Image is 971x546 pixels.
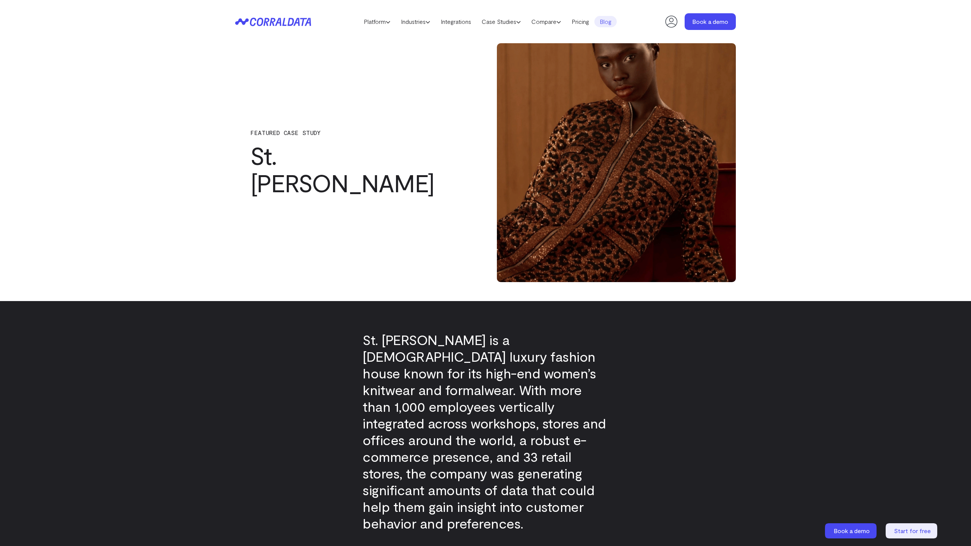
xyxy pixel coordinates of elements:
a: Case Studies [476,16,526,27]
a: Blog [594,16,617,27]
a: Compare [526,16,566,27]
a: Start for free [886,523,939,538]
a: Pricing [566,16,594,27]
a: Integrations [435,16,476,27]
span: St. [PERSON_NAME] is a [DEMOGRAPHIC_DATA] luxury fashion house known for its high-end women’s kni... [363,331,606,531]
span: Start for free [894,527,931,534]
p: FEATURED CASE STUDY [250,129,459,136]
span: Book a demo [834,527,870,534]
a: Book a demo [825,523,878,538]
a: Industries [396,16,435,27]
h1: St. [PERSON_NAME] [250,142,459,196]
a: Book a demo [685,13,736,30]
a: Platform [358,16,396,27]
